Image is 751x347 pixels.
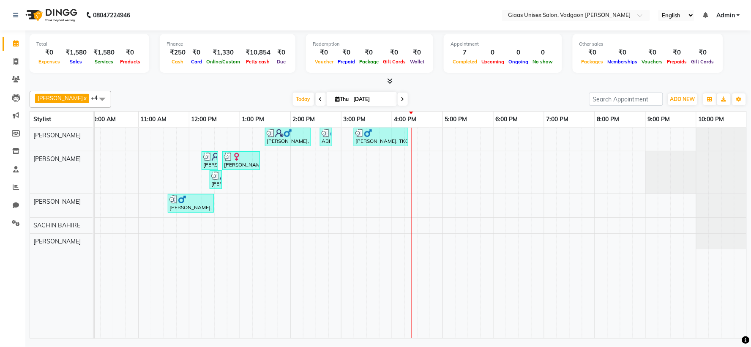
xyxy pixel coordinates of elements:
div: ₹10,854 [242,48,274,57]
div: ₹1,580 [62,48,90,57]
div: 0 [507,48,531,57]
div: 0 [531,48,555,57]
div: [PERSON_NAME], TK02, 12:15 PM-12:35 PM, [DEMOGRAPHIC_DATA] Blow dry [202,153,217,169]
div: Total [36,41,142,48]
a: 7:00 PM [544,113,571,126]
div: ₹0 [189,48,204,57]
div: [PERSON_NAME], TK07, 03:15 PM-04:20 PM, [DEMOGRAPHIC_DATA] Haircut by master stylist,[DEMOGRAPHIC... [355,129,407,145]
span: Due [275,59,288,65]
a: 10:00 PM [696,113,726,126]
span: SACHIN BAHIRE [33,221,80,229]
span: Vouchers [640,59,665,65]
span: Admin [716,11,735,20]
div: ₹1,330 [204,48,242,57]
span: Services [93,59,115,65]
div: ABHISHEK REDDHY, TK06, 02:35 PM-02:50 PM, [PERSON_NAME] trim / shaving [321,129,331,145]
div: [PERSON_NAME] malushri, TK03, 12:25 PM-12:35 PM, Threading Eyebrows [210,172,221,188]
a: 10:00 AM [88,113,118,126]
span: Petty cash [244,59,272,65]
span: [PERSON_NAME] [33,131,81,139]
span: Products [118,59,142,65]
span: Memberships [606,59,640,65]
input: Search Appointment [589,93,663,106]
div: ₹0 [118,48,142,57]
div: ₹1,580 [90,48,118,57]
div: ₹0 [336,48,357,57]
span: [PERSON_NAME] [38,95,83,101]
span: [PERSON_NAME] [33,155,81,163]
div: ₹0 [381,48,408,57]
span: Wallet [408,59,426,65]
a: 9:00 PM [646,113,672,126]
div: Other sales [579,41,716,48]
span: No show [531,59,555,65]
span: Gift Cards [381,59,408,65]
a: 1:00 PM [240,113,267,126]
div: ₹0 [357,48,381,57]
div: ₹0 [606,48,640,57]
a: 4:00 PM [392,113,419,126]
div: ₹0 [408,48,426,57]
span: Prepaid [336,59,357,65]
span: Upcoming [479,59,507,65]
div: Finance [167,41,289,48]
span: Voucher [313,59,336,65]
a: 12:00 PM [189,113,219,126]
span: [PERSON_NAME] [33,238,81,245]
a: 2:00 PM [291,113,317,126]
a: 3:00 PM [341,113,368,126]
img: logo [22,3,79,27]
span: Ongoing [507,59,531,65]
span: Card [189,59,204,65]
div: [PERSON_NAME], TK01, 11:35 AM-12:30 PM, [DEMOGRAPHIC_DATA] Haircut by master stylist,[PERSON_NAME... [169,195,213,211]
span: Thu [333,96,351,102]
span: Online/Custom [204,59,242,65]
span: Expenses [36,59,62,65]
input: 2025-09-04 [351,93,393,106]
div: [PERSON_NAME], TK04, 12:40 PM-01:25 PM, Styling Iron tong below shoulder [223,153,259,169]
span: Today [293,93,314,106]
span: Packages [579,59,606,65]
a: 5:00 PM [443,113,470,126]
div: 0 [479,48,507,57]
div: Appointment [451,41,555,48]
div: Redemption [313,41,426,48]
div: ₹0 [665,48,689,57]
a: x [83,95,87,101]
div: ₹250 [167,48,189,57]
span: Gift Cards [689,59,716,65]
span: [PERSON_NAME] [33,198,81,205]
div: ₹0 [579,48,606,57]
a: 11:00 AM [139,113,169,126]
button: ADD NEW [668,93,697,105]
a: 8:00 PM [595,113,622,126]
span: ADD NEW [670,96,695,102]
span: +4 [91,94,104,101]
span: Cash [170,59,186,65]
div: ₹0 [689,48,716,57]
div: [PERSON_NAME], TK05, 01:30 PM-02:25 PM, [DEMOGRAPHIC_DATA] Haircut by master stylist,[PERSON_NAME... [266,129,310,145]
div: 7 [451,48,479,57]
span: Stylist [33,115,51,123]
b: 08047224946 [93,3,130,27]
span: Sales [68,59,85,65]
span: Completed [451,59,479,65]
div: ₹0 [36,48,62,57]
div: ₹0 [640,48,665,57]
a: 6:00 PM [494,113,520,126]
span: Package [357,59,381,65]
span: Prepaids [665,59,689,65]
div: ₹0 [313,48,336,57]
div: ₹0 [274,48,289,57]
